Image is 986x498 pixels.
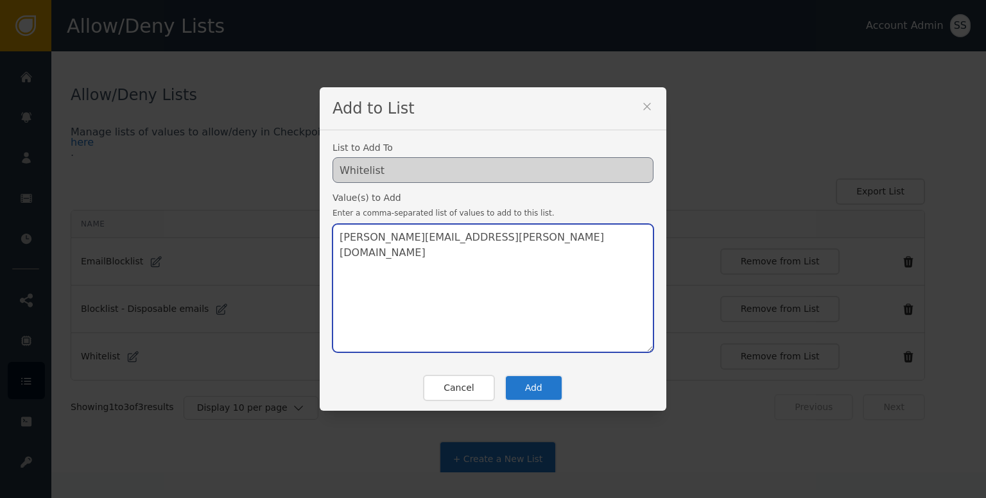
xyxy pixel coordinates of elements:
[320,87,666,130] div: Add to List
[333,193,653,202] label: Value(s) to Add
[333,224,653,352] textarea: [PERSON_NAME][EMAIL_ADDRESS][PERSON_NAME][DOMAIN_NAME]
[423,375,494,401] button: Cancel
[333,143,653,152] label: List to Add To
[505,375,563,401] button: Add
[333,207,653,219] span: Enter a comma-separated list of values to add to this list.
